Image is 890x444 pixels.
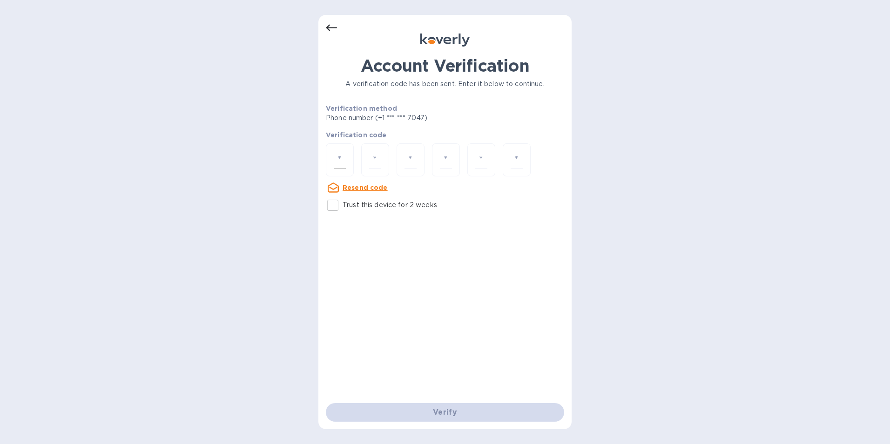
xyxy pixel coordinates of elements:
h1: Account Verification [326,56,564,75]
u: Resend code [343,184,388,191]
p: Phone number (+1 *** *** 7047) [326,113,499,123]
p: Verification code [326,130,564,140]
p: A verification code has been sent. Enter it below to continue. [326,79,564,89]
p: Trust this device for 2 weeks [343,200,437,210]
b: Verification method [326,105,397,112]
